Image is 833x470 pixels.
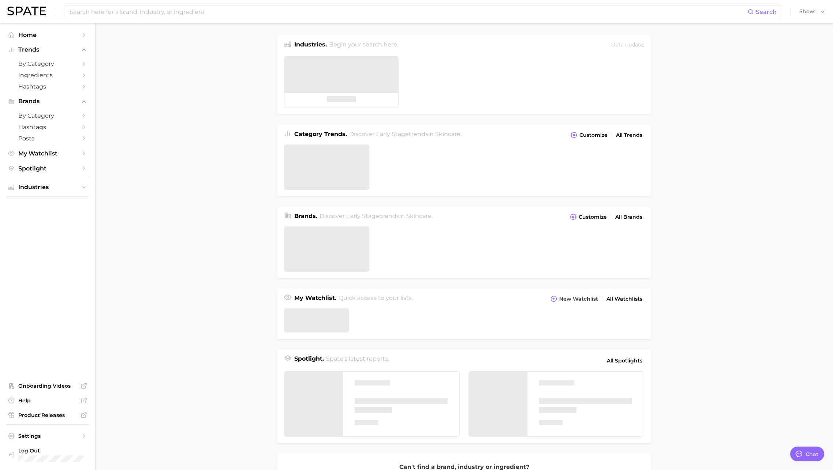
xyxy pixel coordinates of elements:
[69,5,748,18] input: Search here for a brand, industry, or ingredient
[18,150,77,157] span: My Watchlist
[18,83,77,90] span: Hashtags
[6,395,89,406] a: Help
[294,213,317,219] span: Brands .
[6,430,89,441] a: Settings
[18,447,88,454] span: Log Out
[605,294,644,304] a: All Watchlists
[6,445,89,464] a: Log out. Currently logged in with e-mail kateri.lucas@axbeauty.com.
[294,131,347,138] span: Category Trends .
[6,58,89,69] a: by Category
[435,131,460,138] span: skincare
[615,214,642,220] span: All Brands
[6,121,89,133] a: Hashtags
[607,356,642,365] span: All Spotlights
[605,354,644,367] a: All Spotlights
[568,212,609,222] button: Customize
[349,131,462,138] span: Discover Early Stage trends in .
[18,46,77,53] span: Trends
[406,213,432,219] span: skincare
[6,81,89,92] a: Hashtags
[6,44,89,55] button: Trends
[797,7,828,16] button: Show
[606,296,642,302] span: All Watchlists
[579,132,608,138] span: Customize
[18,397,77,404] span: Help
[18,412,77,418] span: Product Releases
[569,130,609,140] button: Customize
[549,294,600,304] button: New Watchlist
[6,29,89,41] a: Home
[6,410,89,421] a: Product Releases
[320,213,433,219] span: Discover Early Stage brands in .
[7,7,46,15] img: SPATE
[18,98,77,105] span: Brands
[6,380,89,391] a: Onboarding Videos
[18,60,77,67] span: by Category
[579,214,607,220] span: Customize
[6,148,89,159] a: My Watchlist
[613,212,644,222] a: All Brands
[18,165,77,172] span: Spotlight
[294,40,327,50] h1: Industries.
[799,10,815,14] span: Show
[6,110,89,121] a: by Category
[6,133,89,144] a: Posts
[18,383,77,389] span: Onboarding Videos
[294,354,324,367] h1: Spotlight.
[6,69,89,81] a: Ingredients
[756,8,777,15] span: Search
[6,96,89,107] button: Brands
[18,31,77,38] span: Home
[18,184,77,191] span: Industries
[18,433,77,439] span: Settings
[339,294,413,304] h2: Quick access to your lists.
[18,135,77,142] span: Posts
[614,130,644,140] a: All Trends
[18,124,77,131] span: Hashtags
[6,163,89,174] a: Spotlight
[616,132,642,138] span: All Trends
[18,112,77,119] span: by Category
[611,40,644,50] div: Data update:
[18,72,77,79] span: Ingredients
[294,294,336,304] h1: My Watchlist.
[6,182,89,193] button: Industries
[329,40,398,50] h2: Begin your search here.
[326,354,389,367] h2: Spate's latest reports.
[559,296,598,302] span: New Watchlist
